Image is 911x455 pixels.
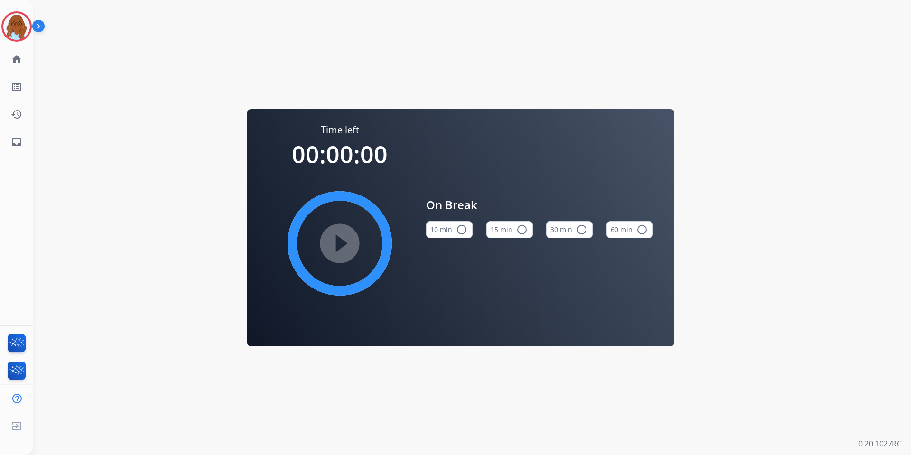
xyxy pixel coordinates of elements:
mat-icon: inbox [11,136,22,148]
span: Time left [321,123,359,137]
span: 00:00:00 [292,138,388,170]
img: avatar [3,13,30,40]
button: 10 min [426,221,473,238]
button: 60 min [606,221,653,238]
mat-icon: radio_button_unchecked [576,224,587,235]
button: 30 min [546,221,593,238]
p: 0.20.1027RC [858,438,902,449]
mat-icon: radio_button_unchecked [456,224,467,235]
mat-icon: radio_button_unchecked [636,224,648,235]
button: 15 min [486,221,533,238]
mat-icon: history [11,109,22,120]
span: On Break [426,196,653,214]
mat-icon: radio_button_unchecked [516,224,528,235]
mat-icon: home [11,54,22,65]
mat-icon: list_alt [11,81,22,93]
